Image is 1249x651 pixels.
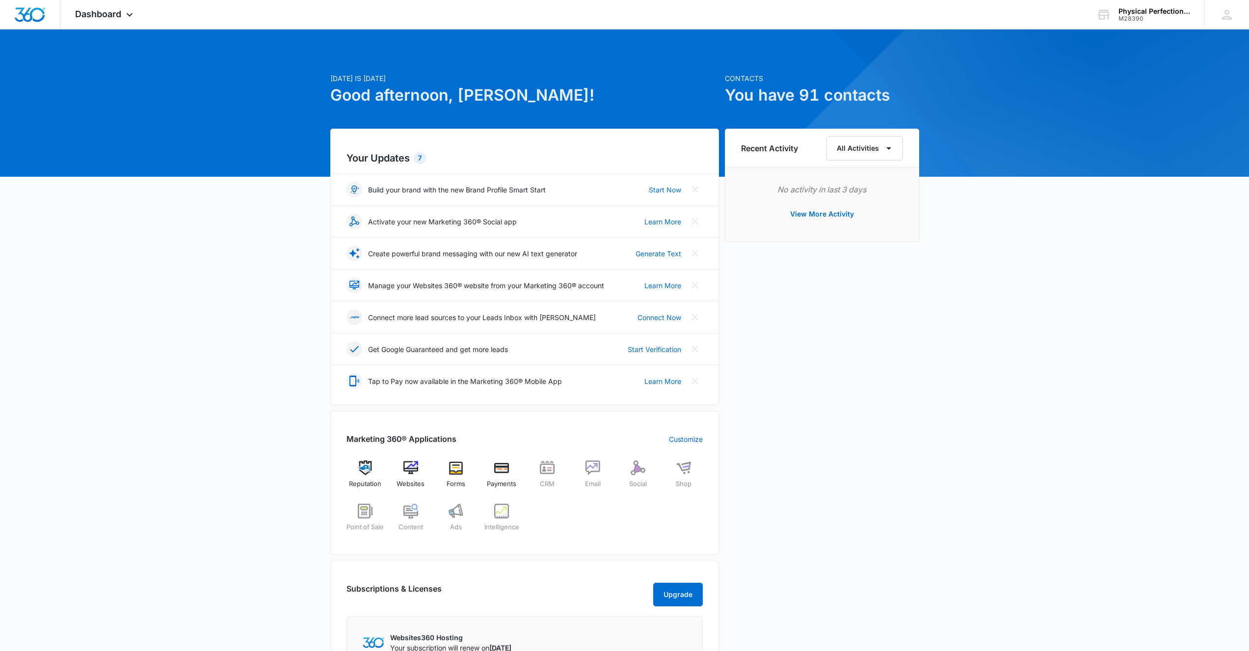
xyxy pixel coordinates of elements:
a: Websites [392,461,429,496]
a: Learn More [644,280,681,291]
h1: You have 91 contacts [725,83,919,107]
button: Close [687,277,703,293]
p: Websites360 Hosting [390,632,511,643]
h6: Recent Activity [741,142,798,154]
p: Create powerful brand messaging with our new AI text generator [368,248,577,259]
a: Forms [437,461,475,496]
a: Connect Now [638,312,681,323]
a: Ads [437,504,475,539]
img: Marketing 360 Logo [363,637,384,648]
button: Close [687,182,703,197]
button: Close [687,214,703,229]
a: Point of Sale [346,504,384,539]
p: No activity in last 3 days [741,184,903,195]
button: Close [687,309,703,325]
h2: Marketing 360® Applications [346,433,456,445]
div: 7 [414,152,426,164]
p: [DATE] is [DATE] [330,73,719,83]
span: Content [399,522,423,532]
div: account id [1118,15,1190,22]
p: Activate your new Marketing 360® Social app [368,217,517,227]
a: Start Now [649,185,681,195]
div: account name [1118,7,1190,15]
h2: Your Updates [346,151,703,165]
h1: Good afternoon, [PERSON_NAME]! [330,83,719,107]
button: All Activities [826,136,903,161]
a: Payments [483,461,521,496]
a: Start Verification [628,344,681,354]
h2: Subscriptions & Licenses [346,583,442,602]
a: Intelligence [483,504,521,539]
span: Ads [450,522,462,532]
p: Contacts [725,73,919,83]
button: Close [687,245,703,261]
span: Social [629,479,647,489]
p: Manage your Websites 360® website from your Marketing 360® account [368,280,604,291]
span: Payments [487,479,516,489]
p: Tap to Pay now available in the Marketing 360® Mobile App [368,376,562,386]
span: Websites [397,479,425,489]
a: Customize [669,434,703,444]
span: Dashboard [75,9,121,19]
button: Close [687,373,703,389]
span: Shop [676,479,691,489]
span: Forms [447,479,465,489]
a: Learn More [644,376,681,386]
a: Shop [665,461,703,496]
a: Learn More [644,217,681,227]
p: Build your brand with the new Brand Profile Smart Start [368,185,546,195]
p: Connect more lead sources to your Leads Inbox with [PERSON_NAME] [368,312,596,323]
a: Social [619,461,657,496]
button: Close [687,341,703,357]
a: Content [392,504,429,539]
a: Reputation [346,461,384,496]
span: Reputation [349,479,381,489]
span: CRM [540,479,555,489]
button: Upgrade [653,583,703,606]
a: CRM [529,461,566,496]
a: Email [574,461,611,496]
span: Email [585,479,601,489]
a: Generate Text [636,248,681,259]
span: Intelligence [484,522,519,532]
p: Get Google Guaranteed and get more leads [368,344,508,354]
button: View More Activity [780,202,864,226]
span: Point of Sale [346,522,384,532]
